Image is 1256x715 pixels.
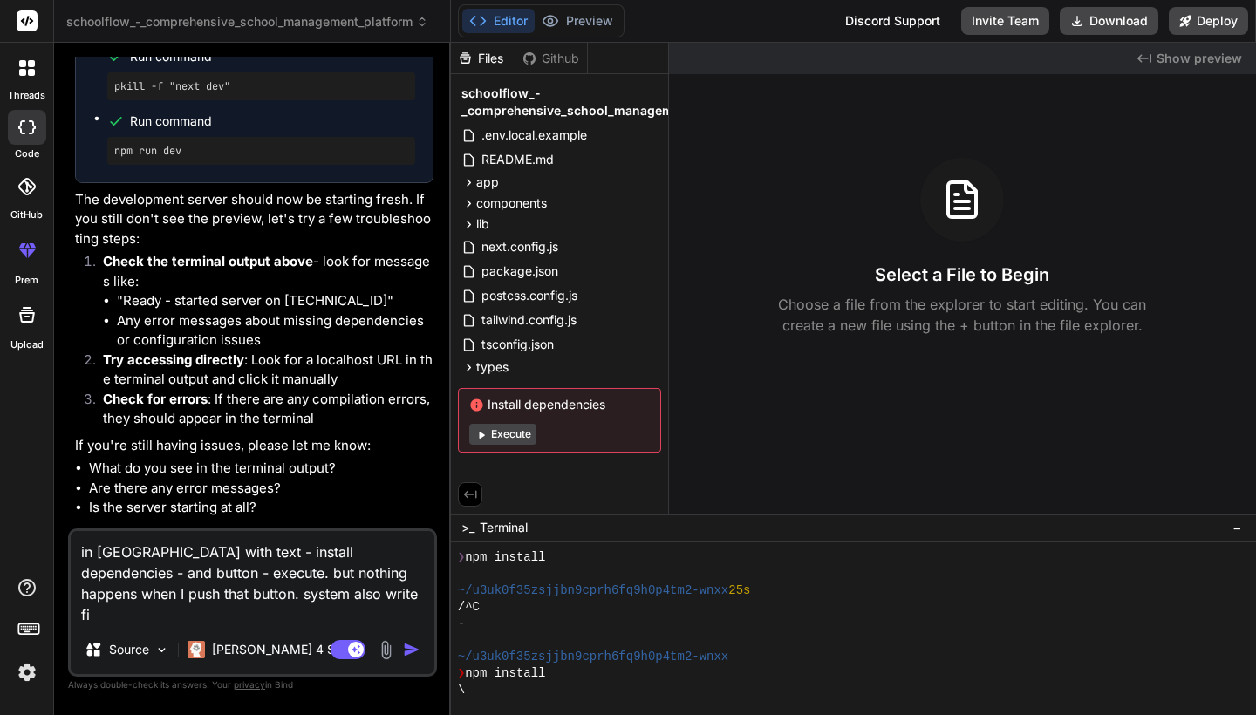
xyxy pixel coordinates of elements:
[103,351,433,390] p: : Look for a localhost URL in the terminal output and click it manually
[458,665,465,682] span: ❯
[10,337,44,352] label: Upload
[835,7,951,35] div: Discord Support
[130,48,415,65] span: Run command
[480,125,589,146] span: .env.local.example
[480,519,528,536] span: Terminal
[465,665,545,682] span: npm install
[767,294,1157,336] p: Choose a file from the explorer to start editing. You can create a new file using the + button in...
[89,459,433,479] li: What do you see in the terminal output?
[12,657,42,687] img: settings
[188,641,205,658] img: Claude 4 Sonnet
[103,253,313,269] strong: Check the terminal output above
[1229,514,1246,541] button: −
[458,582,729,599] span: ~/u3uk0f35zsjjbn9cprh6fq9h0p4tm2-wnxx
[451,50,515,67] div: Files
[234,679,265,690] span: privacy
[89,498,433,518] li: Is the server starting at all?
[154,643,169,657] img: Pick Models
[103,351,244,368] strong: Try accessing directly
[75,190,433,249] p: The development server should now be starting fresh. If you still don't see the preview, let's tr...
[961,7,1049,35] button: Invite Team
[103,391,208,407] strong: Check for errors
[103,390,433,429] p: : If there are any compilation errors, they should appear in the terminal
[1157,50,1242,67] span: Show preview
[15,146,39,161] label: code
[458,599,480,616] span: /^C
[458,649,729,665] span: ~/u3uk0f35zsjjbn9cprh6fq9h0p4tm2-wnxx
[476,215,489,233] span: lib
[458,616,465,632] span: -
[1060,7,1158,35] button: Download
[476,174,499,191] span: app
[476,358,509,376] span: types
[469,424,536,445] button: Execute
[458,549,465,566] span: ❯
[10,208,43,222] label: GitHub
[480,149,556,170] span: README.md
[476,194,547,212] span: components
[117,311,433,351] li: Any error messages about missing dependencies or configuration issues
[212,641,342,658] p: [PERSON_NAME] 4 S..
[117,291,433,311] li: "Ready - started server on [TECHNICAL_ID]"
[875,262,1049,287] h3: Select a File to Begin
[461,519,474,536] span: >_
[480,334,556,355] span: tsconfig.json
[66,13,428,31] span: schoolflow_-_comprehensive_school_management_platform
[461,85,750,119] span: schoolflow_-_comprehensive_school_management_platform
[71,531,434,625] textarea: in [GEOGRAPHIC_DATA] with text - install dependencies - and button - execute. but nothing happens...
[728,582,750,599] span: 25s
[465,549,545,566] span: npm install
[515,50,587,67] div: Github
[89,479,433,499] li: Are there any error messages?
[480,285,579,306] span: postcss.config.js
[469,396,650,413] span: Install dependencies
[75,436,433,456] p: If you're still having issues, please let me know:
[75,525,433,584] p: I can help debug any specific errors or configuration issues that might be preventing the preview...
[458,682,465,698] span: \
[480,261,560,282] span: package.json
[8,88,45,103] label: threads
[480,236,560,257] span: next.config.js
[68,677,437,693] p: Always double-check its answers. Your in Bind
[114,144,408,158] pre: npm run dev
[114,79,408,93] pre: pkill -f "next dev"
[480,310,578,330] span: tailwind.config.js
[130,112,415,130] span: Run command
[1232,519,1242,536] span: −
[462,9,535,33] button: Editor
[535,9,620,33] button: Preview
[103,252,433,291] p: - look for messages like:
[109,641,149,658] p: Source
[376,640,396,660] img: attachment
[403,641,420,658] img: icon
[1169,7,1248,35] button: Deploy
[15,273,38,288] label: prem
